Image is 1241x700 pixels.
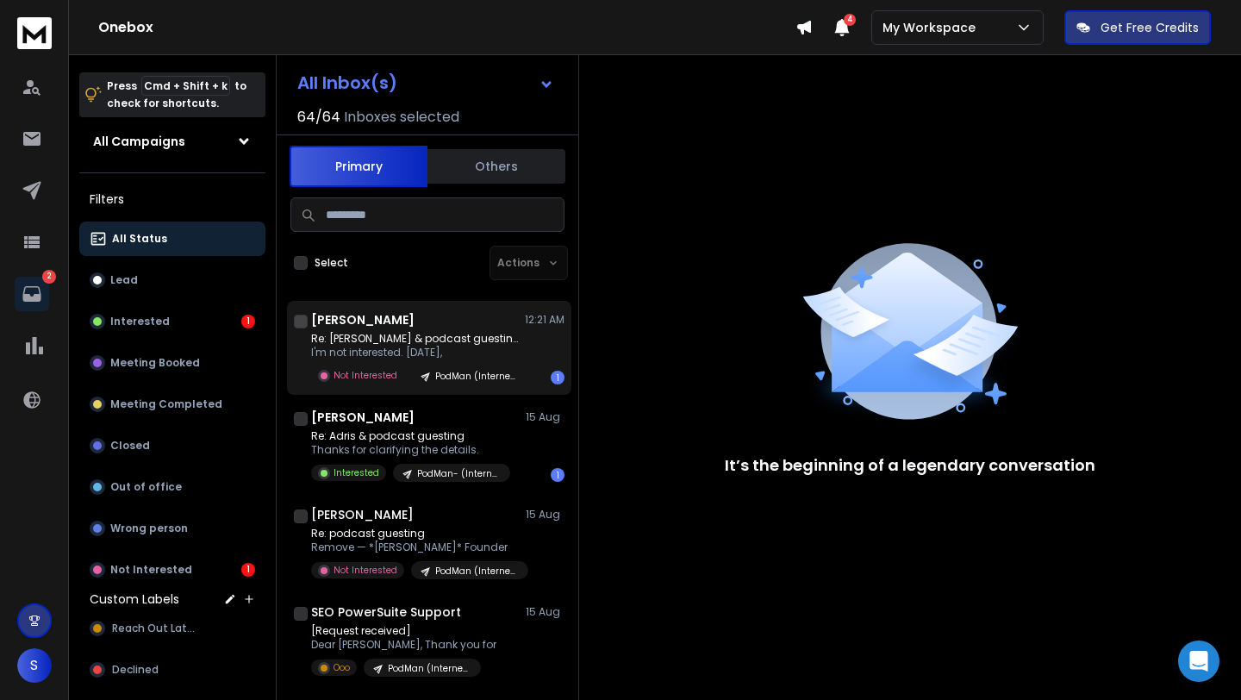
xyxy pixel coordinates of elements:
h1: SEO PowerSuite Support [311,603,461,621]
button: Meeting Booked [79,346,265,380]
a: 2 [15,277,49,311]
p: [Request received] [311,624,496,638]
p: Not Interested [334,564,397,577]
p: Not Interested [334,369,397,382]
span: 64 / 64 [297,107,340,128]
button: Declined [79,653,265,687]
p: Press to check for shortcuts. [107,78,246,112]
button: S [17,648,52,683]
p: Closed [110,439,150,453]
p: PodMan- (Internet) Batch #1 B ([PERSON_NAME]) [417,467,500,480]
button: All Inbox(s) [284,66,568,100]
button: Reach Out Later [79,611,265,646]
span: Declined [112,663,159,677]
button: Interested1 [79,304,265,339]
button: Others [427,147,565,185]
h1: [PERSON_NAME] [311,409,415,426]
p: I'm not interested. [DATE], [311,346,518,359]
p: 15 Aug [526,605,564,619]
label: Select [315,256,348,270]
p: All Status [112,232,167,246]
p: Dear [PERSON_NAME], Thank you for [311,638,496,652]
p: Re: podcast guesting [311,527,518,541]
p: 15 Aug [526,508,564,522]
h1: [PERSON_NAME] [311,311,415,328]
span: Reach Out Later [112,622,196,635]
p: PodMan (Internet) Batch #2 B ([PERSON_NAME]) [435,370,518,383]
p: PodMan (Internet) Batch #1 A ([PERSON_NAME]) [388,662,471,675]
p: It’s the beginning of a legendary conversation [725,453,1095,478]
button: Wrong person [79,511,265,546]
button: Lead [79,263,265,297]
div: 1 [551,468,564,482]
p: Ooo [334,661,350,674]
p: Re: [PERSON_NAME] & podcast guesting [311,332,518,346]
p: Meeting Booked [110,356,200,370]
p: 12:21 AM [525,313,564,327]
div: 1 [551,371,564,384]
p: Wrong person [110,522,188,535]
div: 1 [241,315,255,328]
button: All Status [79,222,265,256]
button: Primary [290,146,427,187]
h3: Filters [79,187,265,211]
button: Not Interested1 [79,553,265,587]
p: Interested [334,466,379,479]
span: 4 [844,14,856,26]
h3: Custom Labels [90,591,179,608]
p: Interested [110,315,170,328]
p: Re: Adris & podcast guesting [311,429,510,443]
button: All Campaigns [79,124,265,159]
p: Not Interested [110,563,192,577]
button: Get Free Credits [1064,10,1211,45]
button: Out of office [79,470,265,504]
p: Get Free Credits [1101,19,1199,36]
h1: All Campaigns [93,133,185,150]
p: PodMan (Internet) Batch #1 A ([PERSON_NAME]) [435,565,518,578]
p: My Workspace [882,19,982,36]
p: Remove — *[PERSON_NAME]* Founder [311,541,518,554]
span: Cmd + Shift + k [141,76,230,96]
p: Thanks for clarifying the details. [311,443,510,457]
h3: Inboxes selected [344,107,459,128]
button: Closed [79,428,265,463]
img: logo [17,17,52,49]
div: 1 [241,563,255,577]
h1: Onebox [98,17,795,38]
p: Lead [110,273,138,287]
p: Meeting Completed [110,397,222,411]
p: 15 Aug [526,410,564,424]
h1: [PERSON_NAME] [311,506,414,523]
p: Out of office [110,480,182,494]
h1: All Inbox(s) [297,74,397,91]
p: 2 [42,270,56,284]
div: Open Intercom Messenger [1178,641,1219,682]
button: Meeting Completed [79,387,265,422]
